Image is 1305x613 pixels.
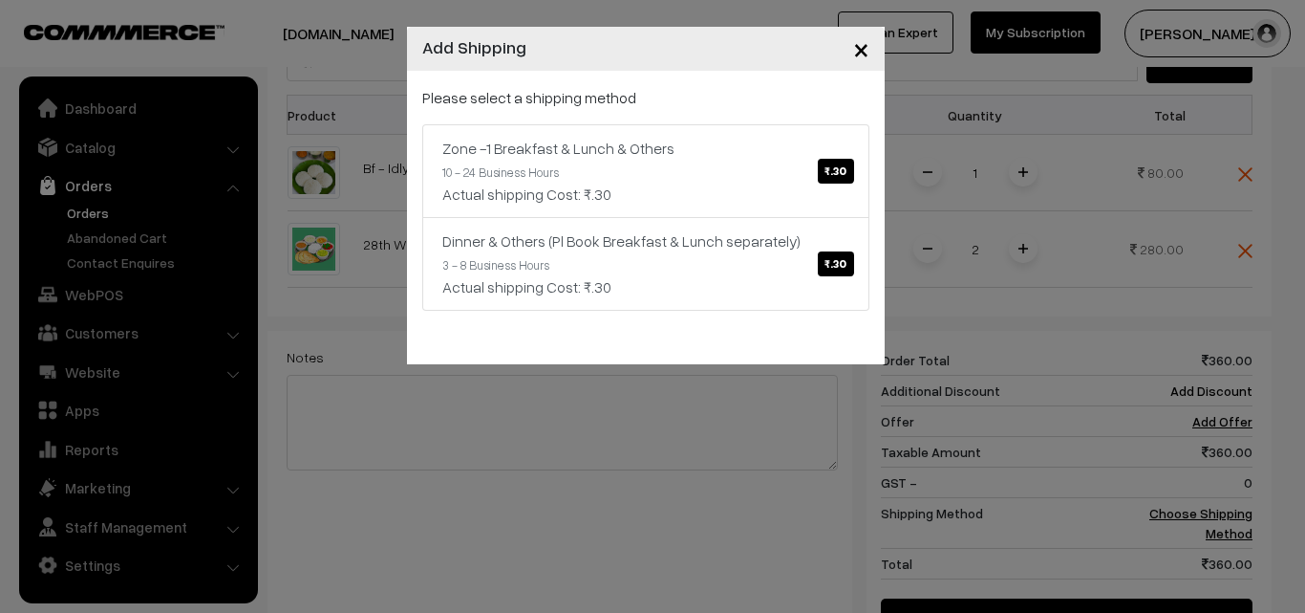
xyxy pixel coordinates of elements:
[442,137,849,160] div: Zone -1 Breakfast & Lunch & Others
[442,183,849,206] div: Actual shipping Cost: ₹.30
[442,275,849,298] div: Actual shipping Cost: ₹.30
[442,164,559,180] small: 10 - 24 Business Hours
[818,159,853,184] span: ₹.30
[422,124,869,218] a: Zone -1 Breakfast & Lunch & Others₹.30 10 - 24 Business HoursActual shipping Cost: ₹.30
[422,86,869,109] p: Please select a shipping method
[442,230,849,252] div: Dinner & Others (Pl Book Breakfast & Lunch separately)
[442,257,549,273] small: 3 - 8 Business Hours
[853,31,869,66] span: ×
[838,19,885,78] button: Close
[422,34,526,60] h4: Add Shipping
[818,252,853,276] span: ₹.30
[422,217,869,311] a: Dinner & Others (Pl Book Breakfast & Lunch separately)₹.30 3 - 8 Business HoursActual shipping Co...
